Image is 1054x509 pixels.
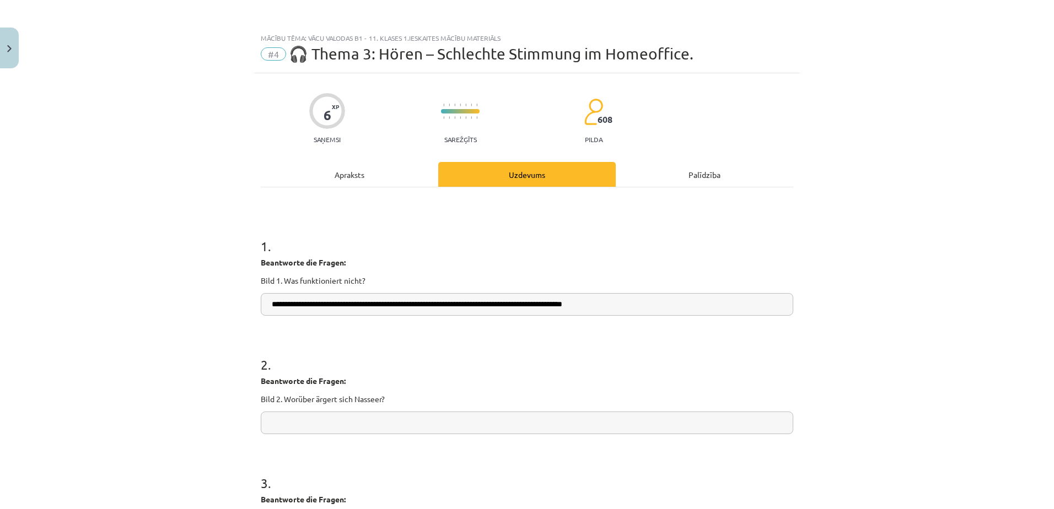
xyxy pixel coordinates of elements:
div: 6 [324,107,331,123]
h1: 3 . [261,456,793,490]
strong: Beantworte die Fragen: [261,376,346,386]
p: Bild 2. Worüber ärgert sich Nasseer? [261,393,793,405]
img: icon-short-line-57e1e144782c952c97e751825c79c345078a6d821885a25fce030b3d8c18986b.svg [449,104,450,106]
p: Bild 1. Was funktioniert nicht? [261,275,793,286]
img: students-c634bb4e5e11cddfef0936a35e636f08e4e9abd3cc4e673bd6f9a4125e45ecb1.svg [584,98,603,126]
img: icon-short-line-57e1e144782c952c97e751825c79c345078a6d821885a25fce030b3d8c18986b.svg [465,116,466,119]
strong: Beantworte die Fragen: [261,494,346,504]
span: XP [332,104,339,110]
strong: Beantworte die Fragen: [261,257,346,267]
p: Saņemsi [309,136,345,143]
p: pilda [585,136,603,143]
img: icon-short-line-57e1e144782c952c97e751825c79c345078a6d821885a25fce030b3d8c18986b.svg [476,104,477,106]
h1: 1 . [261,219,793,253]
img: icon-short-line-57e1e144782c952c97e751825c79c345078a6d821885a25fce030b3d8c18986b.svg [443,104,444,106]
span: 608 [598,115,612,124]
img: icon-short-line-57e1e144782c952c97e751825c79c345078a6d821885a25fce030b3d8c18986b.svg [465,104,466,106]
h1: 2 . [261,338,793,372]
img: icon-short-line-57e1e144782c952c97e751825c79c345078a6d821885a25fce030b3d8c18986b.svg [471,104,472,106]
img: icon-short-line-57e1e144782c952c97e751825c79c345078a6d821885a25fce030b3d8c18986b.svg [449,116,450,119]
div: Uzdevums [438,162,616,187]
img: icon-close-lesson-0947bae3869378f0d4975bcd49f059093ad1ed9edebbc8119c70593378902aed.svg [7,45,12,52]
img: icon-short-line-57e1e144782c952c97e751825c79c345078a6d821885a25fce030b3d8c18986b.svg [454,116,455,119]
img: icon-short-line-57e1e144782c952c97e751825c79c345078a6d821885a25fce030b3d8c18986b.svg [460,116,461,119]
img: icon-short-line-57e1e144782c952c97e751825c79c345078a6d821885a25fce030b3d8c18986b.svg [460,104,461,106]
div: Apraksts [261,162,438,187]
img: icon-short-line-57e1e144782c952c97e751825c79c345078a6d821885a25fce030b3d8c18986b.svg [476,116,477,119]
img: icon-short-line-57e1e144782c952c97e751825c79c345078a6d821885a25fce030b3d8c18986b.svg [443,116,444,119]
span: #4 [261,47,286,61]
span: 🎧 Thema 3: Hören – Schlechte Stimmung im Homeoffice. [289,45,693,63]
img: icon-short-line-57e1e144782c952c97e751825c79c345078a6d821885a25fce030b3d8c18986b.svg [454,104,455,106]
p: Sarežģīts [444,136,477,143]
div: Mācību tēma: Vācu valodas b1 - 11. klases 1.ieskaites mācību materiāls [261,34,793,42]
div: Palīdzība [616,162,793,187]
img: icon-short-line-57e1e144782c952c97e751825c79c345078a6d821885a25fce030b3d8c18986b.svg [471,116,472,119]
